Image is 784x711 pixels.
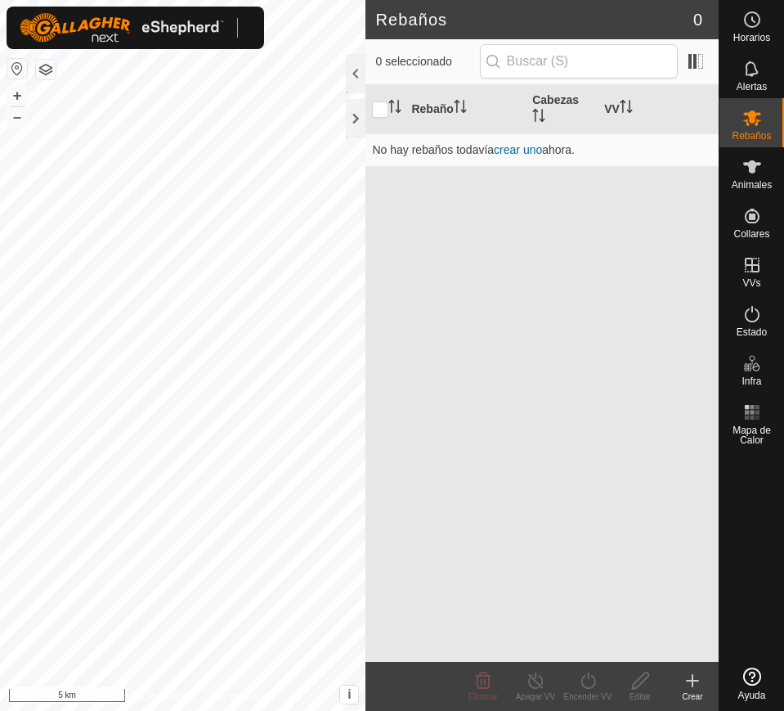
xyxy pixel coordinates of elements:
[7,59,27,79] button: Restablecer Mapa
[7,86,27,106] button: +
[98,690,192,704] a: Política de Privacidad
[480,44,678,79] input: Buscar (S)
[7,107,27,127] button: –
[733,33,770,43] span: Horarios
[732,131,771,141] span: Rebaños
[347,687,351,701] span: i
[375,10,692,29] h2: Rebaños
[532,111,545,124] p-sorticon: Activar para ordenar
[724,425,780,445] span: Mapa de Calor
[737,82,767,92] span: Alertas
[719,661,784,707] a: Ayuda
[693,7,702,32] span: 0
[20,13,224,43] img: Logo Gallagher
[405,85,526,134] th: Rebaño
[375,53,479,70] span: 0 seleccionado
[620,102,633,115] p-sorticon: Activar para ordenar
[468,692,498,701] span: Eliminar
[598,85,719,134] th: VV
[36,60,56,79] button: Capas del Mapa
[737,327,767,337] span: Estado
[614,691,666,703] div: Editar
[562,691,614,703] div: Encender VV
[526,85,598,134] th: Cabezas
[213,690,267,704] a: Contáctenos
[388,102,401,115] p-sorticon: Activar para ordenar
[340,686,358,704] button: i
[742,278,760,288] span: VVs
[365,133,719,166] td: No hay rebaños todavía ahora.
[733,229,769,239] span: Collares
[509,691,562,703] div: Apagar VV
[741,376,761,386] span: Infra
[454,102,467,115] p-sorticon: Activar para ordenar
[738,691,766,700] span: Ayuda
[666,691,719,703] div: Crear
[494,143,542,156] a: crear uno
[732,180,772,190] span: Animales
